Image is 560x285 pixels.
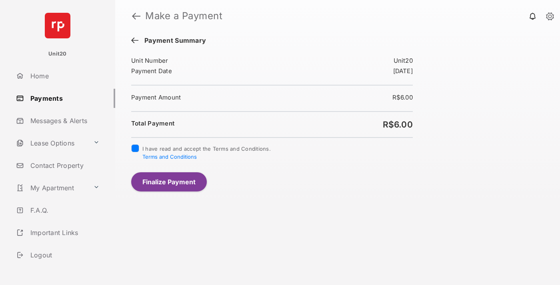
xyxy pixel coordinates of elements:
[131,172,207,191] button: Finalize Payment
[48,50,67,58] p: Unit20
[13,178,90,197] a: My Apartment
[145,11,222,21] strong: Make a Payment
[13,156,115,175] a: Contact Property
[13,66,115,86] a: Home
[45,13,70,38] img: svg+xml;base64,PHN2ZyB4bWxucz0iaHR0cDovL3d3dy53My5vcmcvMjAwMC9zdmciIHdpZHRoPSI2NCIgaGVpZ2h0PSI2NC...
[13,223,103,242] a: Important Links
[13,89,115,108] a: Payments
[142,145,271,160] span: I have read and accept the Terms and Conditions.
[140,37,206,46] span: Payment Summary
[13,134,90,153] a: Lease Options
[13,245,115,265] a: Logout
[13,111,115,130] a: Messages & Alerts
[13,201,115,220] a: F.A.Q.
[142,153,197,160] button: I have read and accept the Terms and Conditions.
